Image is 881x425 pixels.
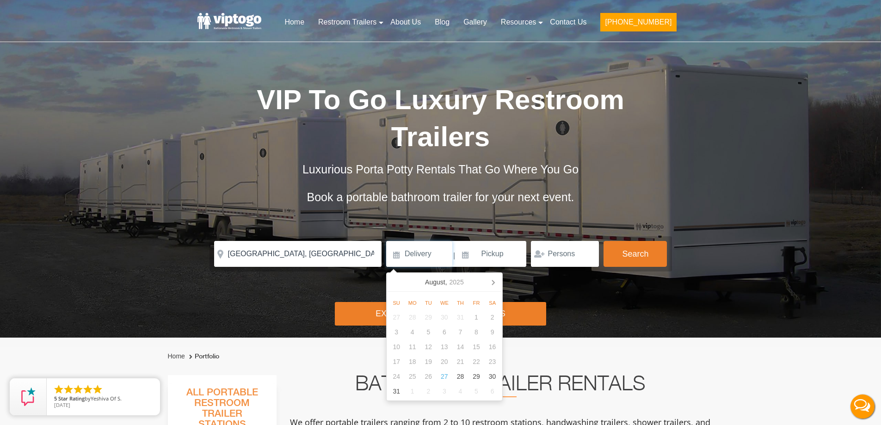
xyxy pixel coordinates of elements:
[420,384,437,399] div: 2
[468,325,485,339] div: 8
[19,388,37,406] img: Review Rating
[388,297,405,308] div: Su
[420,310,437,325] div: 29
[531,241,599,267] input: Persons
[484,384,500,399] div: 6
[54,401,70,408] span: [DATE]
[452,369,468,384] div: 28
[214,241,382,267] input: Where do you need your restroom?
[54,395,57,402] span: 5
[388,369,405,384] div: 24
[404,325,420,339] div: 4
[456,12,494,32] a: Gallery
[452,384,468,399] div: 4
[428,12,456,32] a: Blog
[404,384,420,399] div: 1
[468,384,485,399] div: 5
[388,384,405,399] div: 31
[421,275,468,289] div: August,
[452,310,468,325] div: 31
[335,302,546,326] div: Explore Restroom Trailers
[168,352,185,360] a: Home
[388,310,405,325] div: 27
[437,369,453,384] div: 27
[543,12,593,32] a: Contact Us
[388,354,405,369] div: 17
[386,241,452,267] input: Delivery
[91,395,122,402] span: Yeshiva Of S.
[404,310,420,325] div: 28
[452,325,468,339] div: 7
[437,325,453,339] div: 6
[302,163,579,176] span: Luxurious Porta Potty Rentals That Go Where You Go
[600,13,676,31] button: [PHONE_NUMBER]
[844,388,881,425] button: Live Chat
[420,369,437,384] div: 26
[484,310,500,325] div: 2
[187,351,219,362] li: Portfolio
[82,384,93,395] li: 
[437,384,453,399] div: 3
[468,339,485,354] div: 15
[484,354,500,369] div: 23
[452,297,468,308] div: Th
[420,354,437,369] div: 19
[92,384,103,395] li: 
[494,12,543,32] a: Resources
[404,369,420,384] div: 25
[257,84,624,152] span: VIP To Go Luxury Restroom Trailers
[420,297,437,308] div: Tu
[420,339,437,354] div: 12
[437,310,453,325] div: 30
[404,354,420,369] div: 18
[468,310,485,325] div: 1
[437,354,453,369] div: 20
[63,384,74,395] li: 
[452,354,468,369] div: 21
[383,12,428,32] a: About Us
[453,241,455,271] span: |
[484,339,500,354] div: 16
[604,241,667,267] button: Search
[437,297,453,308] div: We
[58,395,85,402] span: Star Rating
[468,369,485,384] div: 29
[311,12,383,32] a: Restroom Trailers
[73,384,84,395] li: 
[468,354,485,369] div: 22
[404,297,420,308] div: Mo
[484,297,500,308] div: Sa
[420,325,437,339] div: 5
[388,339,405,354] div: 10
[53,384,64,395] li: 
[456,241,527,267] input: Pickup
[593,12,683,37] a: [PHONE_NUMBER]
[54,396,153,402] span: by
[484,369,500,384] div: 30
[404,339,420,354] div: 11
[388,325,405,339] div: 3
[307,191,574,203] span: Book a portable bathroom trailer for your next event.
[484,325,500,339] div: 9
[468,297,485,308] div: Fr
[450,277,464,288] i: 2025
[289,375,712,397] h2: Bathroom Trailer Rentals
[437,339,453,354] div: 13
[452,339,468,354] div: 14
[277,12,311,32] a: Home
